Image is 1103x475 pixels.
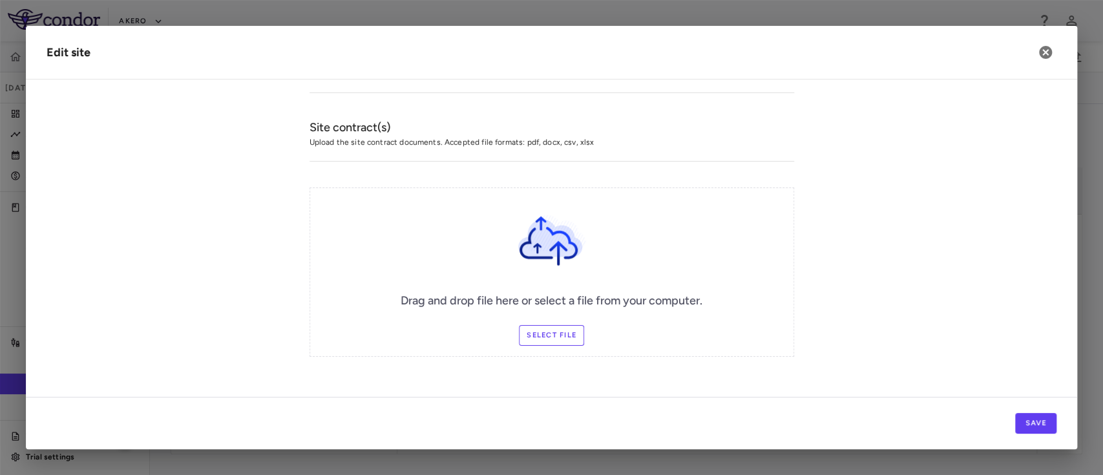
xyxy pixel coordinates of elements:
h6: Drag and drop file here or select a file from your computer. [401,292,702,310]
label: Select file [519,325,584,346]
span: Upload the site contract documents. Accepted file formats: pdf, docx, csv, xlsx [310,136,794,148]
h6: Site contract(s) [310,119,794,136]
div: Edit site [47,44,90,61]
button: Save [1015,413,1056,434]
